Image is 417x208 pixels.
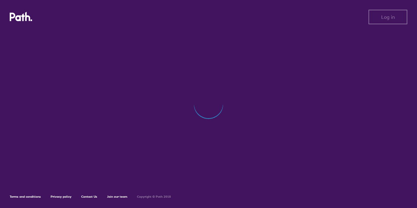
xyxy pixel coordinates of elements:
[107,195,127,199] a: Join our team
[137,195,171,199] h6: Copyright © Path 2018
[381,14,395,20] span: Log in
[81,195,97,199] a: Contact Us
[369,10,407,24] button: Log in
[51,195,72,199] a: Privacy policy
[10,195,41,199] a: Terms and conditions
